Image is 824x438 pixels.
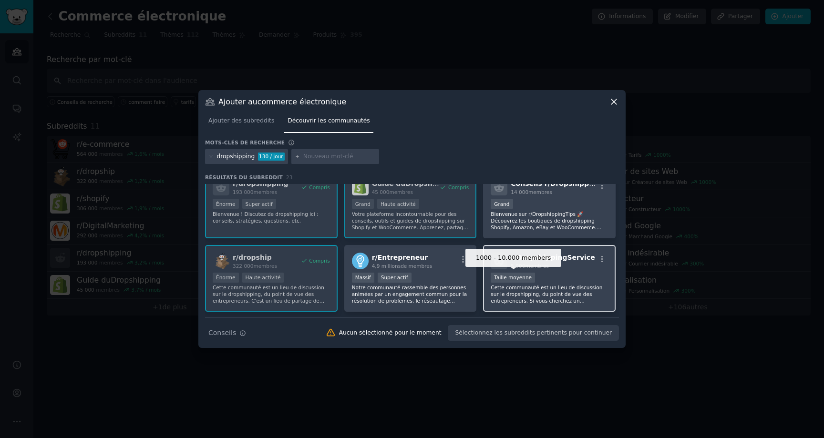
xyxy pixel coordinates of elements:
[208,117,274,124] font: Ajouter des subreddits
[217,153,255,160] font: dropshipping
[511,189,528,195] font: 14 000
[516,254,595,261] font: DropshippingService
[372,254,378,261] font: r/
[218,97,257,106] font: Ajouter au
[257,97,347,106] font: commerce électronique
[378,254,428,261] font: Entrepreneur
[205,325,249,341] button: Conseils
[511,254,516,261] font: r/
[491,211,608,264] font: Bienvenue sur r/DropshippingTips 🚀 Découvrez les boutiques de dropshipping Shopify, Amazon, eBay ...
[355,275,371,280] font: Massif
[352,253,369,269] img: Entrepreneur
[286,174,293,180] font: 23
[381,275,408,280] font: Super actif
[284,113,373,133] a: Découvrir les communautés
[303,153,376,161] input: Nouveau mot-clé
[511,263,525,269] font: 5 000
[352,285,468,384] font: Notre communauté rassemble des personnes animées par un engagement commun pour la résolution de p...
[259,153,283,159] font: 130 / jour
[494,201,509,207] font: Grand
[339,329,442,336] font: Aucun sélectionné pour le moment
[401,263,432,269] font: de membres
[491,285,602,317] font: Cette communauté est un lieu de discussion sur le dropshipping, du point de vue des entrepreneurs...
[208,329,236,336] font: Conseils
[528,189,552,195] font: membres
[372,263,401,269] font: 4,9 millions
[288,117,370,124] font: Découvrir les communautés
[205,174,283,180] font: Résultats du subreddit
[494,275,532,280] font: Taille moyenne
[205,140,285,145] font: Mots-clés de recherche
[525,263,549,269] font: membres
[205,113,278,133] a: Ajouter des subreddits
